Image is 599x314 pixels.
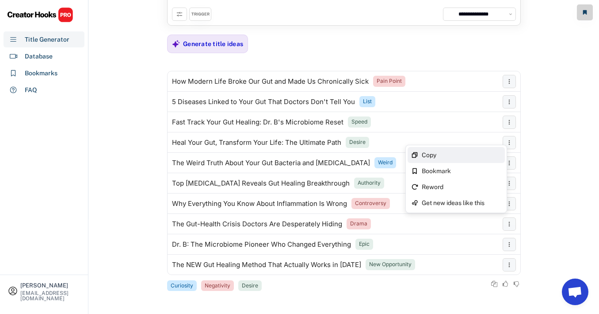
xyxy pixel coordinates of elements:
[369,261,412,268] div: New Opportunity
[25,35,69,44] div: Title Generator
[422,168,501,174] div: Bookmark
[422,184,501,190] div: Reword
[172,180,350,187] div: Top [MEDICAL_DATA] Reveals Gut Healing Breakthrough
[172,119,343,126] div: Fast Track Your Gut Healing: Dr. B's Microbiome Reset
[378,159,393,167] div: Weird
[350,220,367,228] div: Drama
[172,261,361,268] div: The NEW Gut Healing Method That Actually Works in [DATE]
[172,241,351,248] div: Dr. B: The Microbiome Pioneer Who Changed Everything
[172,98,355,105] div: 5 Diseases Linked to Your Gut That Doctors Don't Tell You
[172,221,342,228] div: The Gut-Health Crisis Doctors Are Desperately Hiding
[359,240,370,248] div: Epic
[20,291,80,301] div: [EMAIL_ADDRESS][DOMAIN_NAME]
[172,139,341,146] div: Heal Your Gut, Transform Your Life: The Ultimate Path
[25,52,53,61] div: Database
[377,78,402,85] div: Pain Point
[7,7,73,23] img: CHPRO%20Logo.svg
[562,279,588,305] a: Open chat
[351,118,367,126] div: Speed
[363,98,372,105] div: List
[25,69,57,78] div: Bookmarks
[20,283,80,288] div: [PERSON_NAME]
[422,200,501,206] div: Get new ideas like this
[172,200,347,207] div: Why Everything You Know About Inflammation Is Wrong
[205,282,230,290] div: Negativity
[446,10,454,18] img: channels4_profile.jpg
[242,282,258,290] div: Desire
[25,85,37,95] div: FAQ
[349,139,366,146] div: Desire
[183,40,243,48] div: Generate title ideas
[355,200,386,207] div: Controversy
[191,12,210,17] div: TRIGGER
[172,78,369,85] div: How Modern Life Broke Our Gut and Made Us Chronically Sick
[172,159,370,167] div: The Weird Truth About Your Gut Bacteria and [MEDICAL_DATA]
[358,179,381,187] div: Authority
[422,152,501,158] div: Copy
[171,282,193,290] div: Curiosity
